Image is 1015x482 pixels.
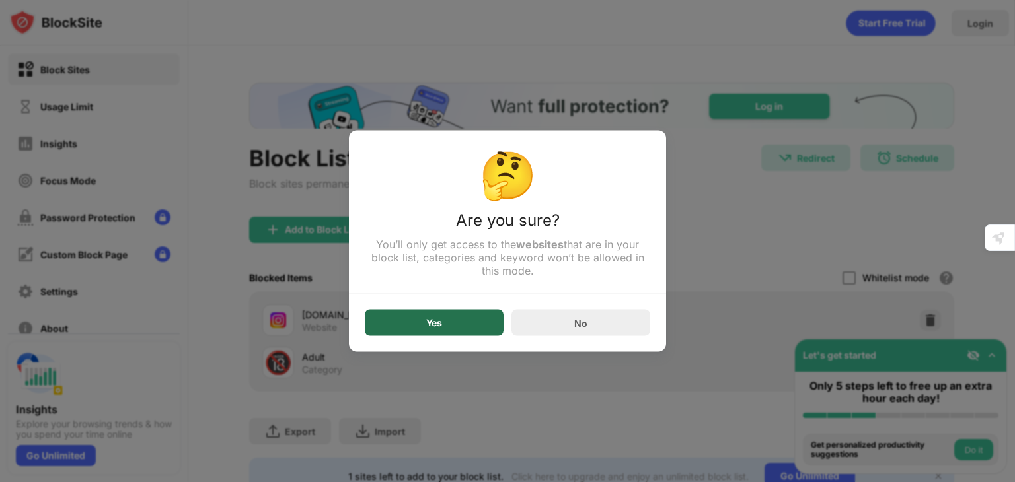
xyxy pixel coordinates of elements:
[426,318,442,328] div: Yes
[516,238,564,251] strong: websites
[574,317,587,328] div: No
[365,211,650,238] div: Are you sure?
[365,147,650,203] div: 🤔
[365,238,650,277] div: You’ll only get access to the that are in your block list, categories and keyword won’t be allowe...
